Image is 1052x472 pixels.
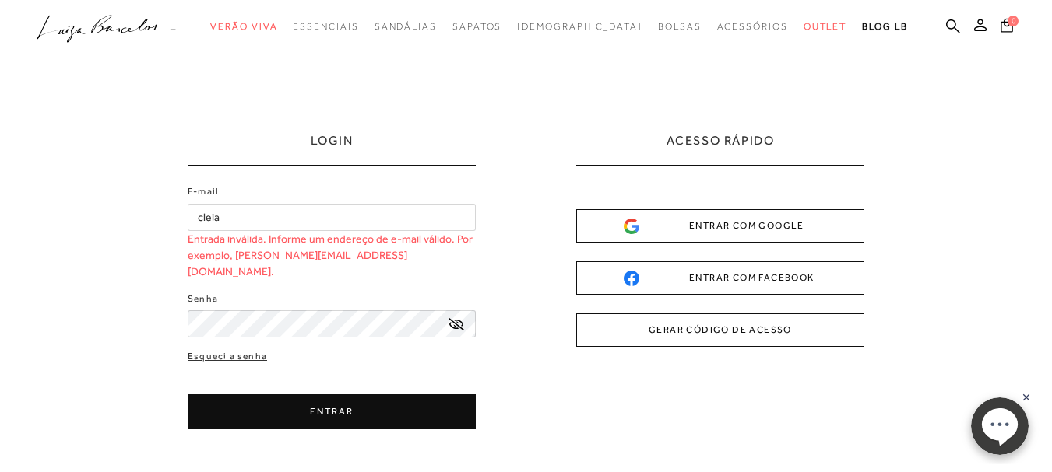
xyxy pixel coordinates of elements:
span: Sapatos [452,21,501,32]
span: Bolsas [658,21,702,32]
span: Outlet [804,21,847,32]
a: Esqueci a senha [188,349,267,364]
a: categoryNavScreenReaderText [375,12,437,41]
button: ENTRAR [188,394,476,429]
a: categoryNavScreenReaderText [804,12,847,41]
button: ENTRAR COM GOOGLE [576,209,864,243]
a: categoryNavScreenReaderText [452,12,501,41]
a: noSubCategoriesText [517,12,642,41]
button: ENTRAR COM FACEBOOK [576,261,864,295]
a: categoryNavScreenReaderText [210,12,277,41]
label: E-mail [188,184,219,199]
span: Essenciais [293,21,358,32]
span: Verão Viva [210,21,277,32]
input: E-mail [188,204,476,231]
a: categoryNavScreenReaderText [658,12,702,41]
a: exibir senha [449,318,464,330]
span: Acessórios [717,21,788,32]
button: 0 [996,17,1018,38]
a: categoryNavScreenReaderText [293,12,358,41]
span: [DEMOGRAPHIC_DATA] [517,21,642,32]
a: categoryNavScreenReaderText [717,12,788,41]
span: Entrada inválida. Informe um endereço de e-mail válido. Por exemplo, [PERSON_NAME][EMAIL_ADDRESS]... [188,231,476,280]
h2: ACESSO RÁPIDO [667,132,775,165]
h1: LOGIN [311,132,354,165]
span: Sandálias [375,21,437,32]
button: GERAR CÓDIGO DE ACESSO [576,313,864,347]
a: BLOG LB [862,12,907,41]
span: 0 [1008,16,1019,26]
label: Senha [188,292,218,306]
div: ENTRAR COM FACEBOOK [624,270,817,286]
span: BLOG LB [862,21,907,32]
div: ENTRAR COM GOOGLE [624,218,817,234]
